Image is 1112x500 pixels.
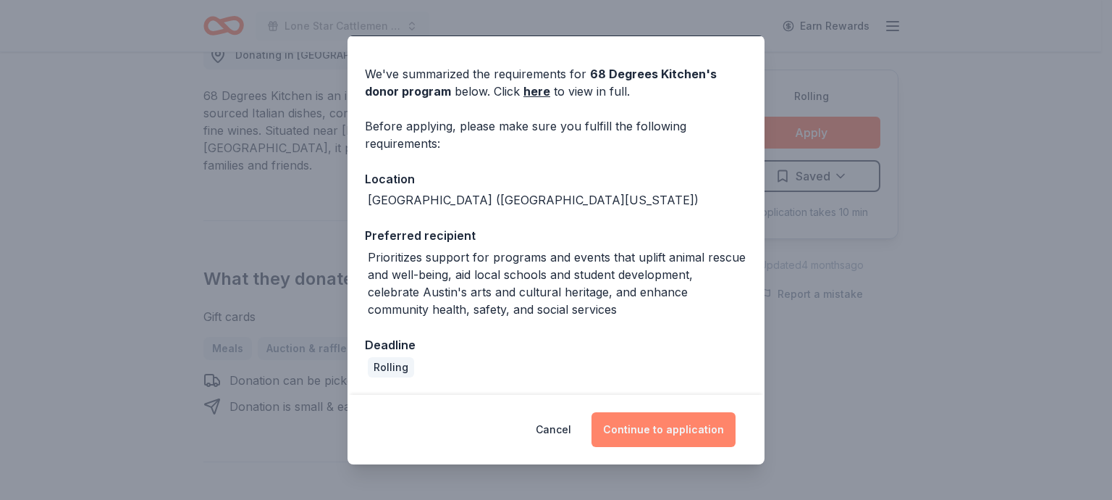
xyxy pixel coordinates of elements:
div: [GEOGRAPHIC_DATA] ([GEOGRAPHIC_DATA][US_STATE]) [368,191,699,209]
div: Preferred recipient [365,226,747,245]
div: Location [365,170,747,188]
div: Rolling [368,357,414,378]
div: Prioritizes support for programs and events that uplift animal rescue and well-being, aid local s... [368,249,747,318]
div: We've summarized the requirements for below. Click to view in full. [365,65,747,100]
button: Continue to application [591,412,736,447]
a: here [523,83,550,100]
div: Deadline [365,336,747,354]
button: Cancel [536,412,571,447]
div: Before applying, please make sure you fulfill the following requirements: [365,117,747,152]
